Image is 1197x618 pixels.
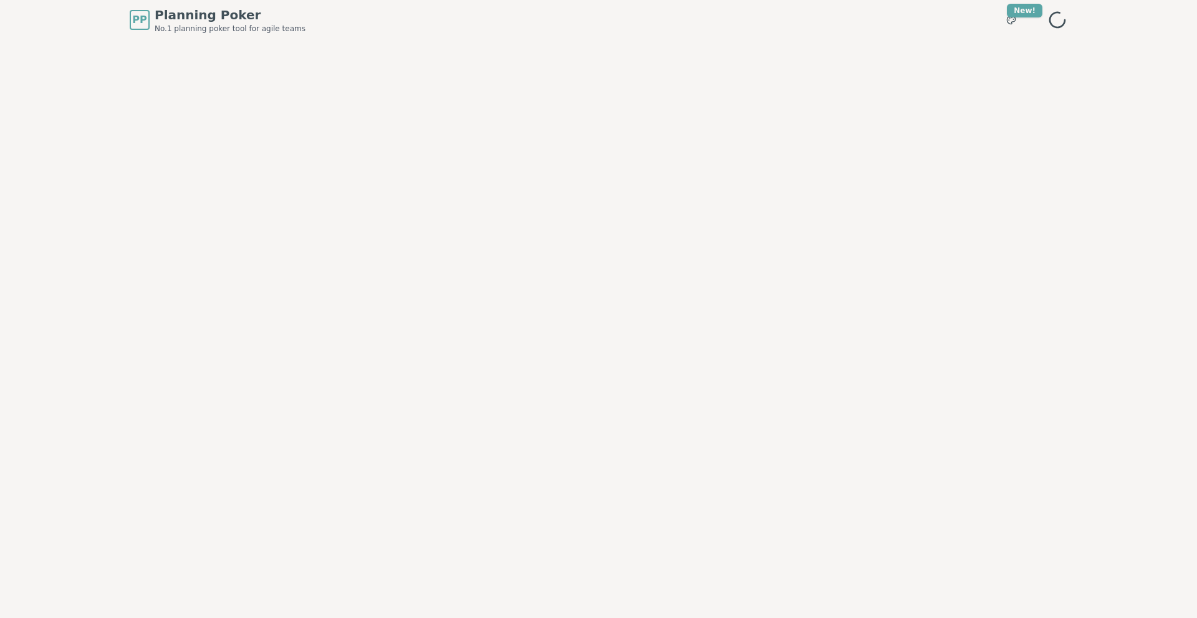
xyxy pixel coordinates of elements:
span: No.1 planning poker tool for agile teams [155,24,305,34]
span: PP [132,12,147,27]
a: PPPlanning PokerNo.1 planning poker tool for agile teams [130,6,305,34]
span: Planning Poker [155,6,305,24]
div: New! [1007,4,1042,17]
button: New! [1000,9,1022,31]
